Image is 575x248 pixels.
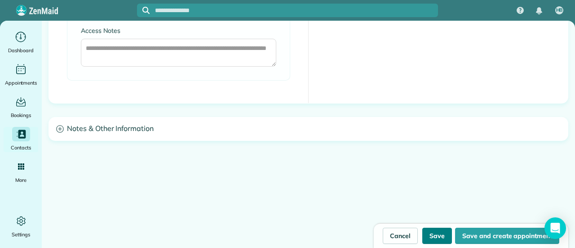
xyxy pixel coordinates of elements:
a: Settings [4,214,38,239]
svg: Focus search [142,7,150,14]
span: Bookings [11,111,31,120]
span: Settings [12,230,31,239]
span: HB [556,7,563,14]
button: Save and create appointment [455,228,559,244]
a: Bookings [4,95,38,120]
div: Notifications [530,1,548,21]
a: Dashboard [4,30,38,55]
a: Contacts [4,127,38,152]
a: Cancel [383,228,418,244]
span: More [15,176,27,185]
button: Focus search [137,7,150,14]
label: Access Notes [81,26,276,35]
button: Save [422,228,452,244]
a: Appointments [4,62,38,87]
a: Notes & Other Information [49,117,568,140]
span: Dashboard [8,46,34,55]
span: Appointments [5,78,37,87]
span: Contacts [11,143,31,152]
div: Open Intercom Messenger [544,217,566,239]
